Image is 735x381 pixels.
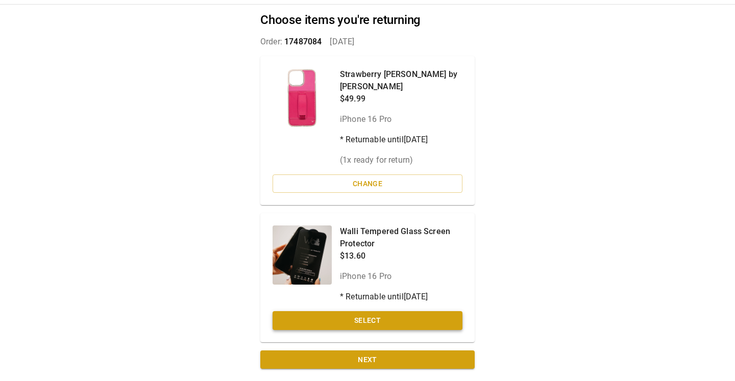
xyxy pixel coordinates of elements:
[273,311,462,330] button: Select
[273,174,462,193] button: Change
[340,270,462,283] p: iPhone 16 Pro
[340,154,462,166] p: ( 1 x ready for return)
[340,250,462,262] p: $13.60
[260,36,475,48] p: Order: [DATE]
[340,134,462,146] p: * Returnable until [DATE]
[260,13,475,28] h2: Choose items you're returning
[260,350,475,369] button: Next
[340,68,462,93] p: Strawberry [PERSON_NAME] by [PERSON_NAME]
[340,225,462,250] p: Walli Tempered Glass Screen Protector
[340,113,462,125] p: iPhone 16 Pro
[340,291,462,303] p: * Returnable until [DATE]
[340,93,462,105] p: $49.99
[284,37,322,46] span: 17487084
